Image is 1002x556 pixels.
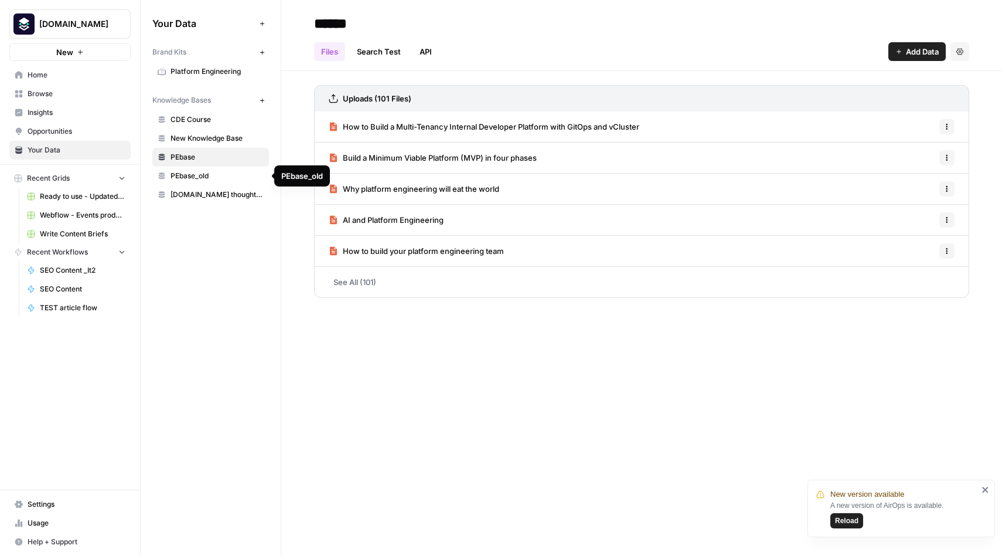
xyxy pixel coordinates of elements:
[56,46,73,58] span: New
[22,225,131,243] a: Write Content Briefs
[152,110,269,129] a: CDE Course
[329,143,537,173] a: Build a Minimum Viable Platform (MVP) in four phases
[27,247,88,257] span: Recent Workflows
[314,267,969,297] a: See All (101)
[22,206,131,225] a: Webflow - Events production - Ticiana
[27,173,70,184] span: Recent Grids
[40,303,125,313] span: TEST article flow
[152,148,269,167] a: PEbase
[888,42,946,61] button: Add Data
[152,47,186,57] span: Brand Kits
[835,516,858,526] span: Reload
[22,187,131,206] a: Ready to use - Updated an existing tool profile in Webflow
[22,280,131,299] a: SEO Content
[981,485,990,494] button: close
[28,70,125,80] span: Home
[28,499,125,510] span: Settings
[9,66,131,84] a: Home
[9,169,131,187] button: Recent Grids
[28,89,125,99] span: Browse
[28,537,125,547] span: Help + Support
[343,183,499,195] span: Why platform engineering will eat the world
[40,229,125,239] span: Write Content Briefs
[40,284,125,294] span: SEO Content
[9,533,131,551] button: Help + Support
[9,103,131,122] a: Insights
[152,95,211,106] span: Knowledge Bases
[28,107,125,118] span: Insights
[830,500,978,528] div: A new version of AirOps is available.
[40,265,125,276] span: SEO Content _It2
[9,84,131,103] a: Browse
[350,42,408,61] a: Search Test
[343,121,639,133] span: How to Build a Multi-Tenancy Internal Developer Platform with GitOps and vCluster
[171,114,264,125] span: CDE Course
[830,489,904,500] span: New version available
[152,62,269,81] a: Platform Engineering
[28,145,125,155] span: Your Data
[171,152,264,162] span: PEbase
[171,189,264,200] span: [DOMAIN_NAME] thought leadership
[40,210,125,221] span: Webflow - Events production - Ticiana
[13,13,35,35] img: Platformengineering.org Logo
[314,42,345,61] a: Files
[40,191,125,202] span: Ready to use - Updated an existing tool profile in Webflow
[343,152,537,164] span: Build a Minimum Viable Platform (MVP) in four phases
[343,245,504,257] span: How to build your platform engineering team
[329,86,411,111] a: Uploads (101 Files)
[343,214,444,226] span: AI and Platform Engineering
[171,171,264,181] span: PEbase_old
[171,133,264,144] span: New Knowledge Base
[28,518,125,528] span: Usage
[152,185,269,204] a: [DOMAIN_NAME] thought leadership
[28,126,125,137] span: Opportunities
[152,129,269,148] a: New Knowledge Base
[152,16,255,30] span: Your Data
[329,174,499,204] a: Why platform engineering will eat the world
[152,167,269,185] a: PEbase_old
[39,18,110,30] span: [DOMAIN_NAME]
[329,111,639,142] a: How to Build a Multi-Tenancy Internal Developer Platform with GitOps and vCluster
[906,46,939,57] span: Add Data
[343,93,411,104] h3: Uploads (101 Files)
[9,495,131,514] a: Settings
[830,513,863,528] button: Reload
[22,299,131,317] a: TEST article flow
[9,43,131,61] button: New
[9,243,131,261] button: Recent Workflows
[171,66,264,77] span: Platform Engineering
[9,9,131,39] button: Workspace: Platformengineering.org
[329,236,504,266] a: How to build your platform engineering team
[9,514,131,533] a: Usage
[9,122,131,141] a: Opportunities
[22,261,131,280] a: SEO Content _It2
[413,42,439,61] a: API
[281,170,323,182] div: PEbase_old
[9,141,131,160] a: Your Data
[329,205,444,235] a: AI and Platform Engineering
